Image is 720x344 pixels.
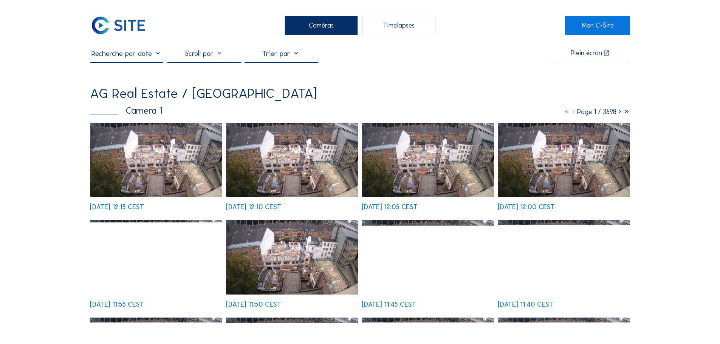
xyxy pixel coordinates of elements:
[90,220,222,295] img: image_53818232
[571,50,602,57] div: Plein écran
[90,49,163,58] input: Recherche par date 󰅀
[90,123,222,197] img: image_53818795
[362,220,494,295] img: image_53818005
[226,220,358,295] img: image_53818068
[577,108,616,116] span: Page 1 / 3698
[498,220,630,295] img: image_53817852
[565,16,630,35] a: Mon C-Site
[285,16,358,35] div: Caméras
[90,204,144,211] div: [DATE] 12:15 CEST
[362,16,435,35] div: Timelapses
[362,204,418,211] div: [DATE] 12:05 CEST
[498,204,555,211] div: [DATE] 12:00 CEST
[90,106,162,116] div: Camera 1
[498,123,630,197] img: image_53818419
[90,16,155,35] a: C-SITE Logo
[362,301,416,308] div: [DATE] 11:45 CEST
[226,301,281,308] div: [DATE] 11:50 CEST
[498,301,553,308] div: [DATE] 11:40 CEST
[90,16,147,35] img: C-SITE Logo
[362,123,494,197] img: image_53818569
[226,123,358,197] img: image_53818641
[90,301,144,308] div: [DATE] 11:55 CEST
[90,86,317,100] div: AG Real Estate / [GEOGRAPHIC_DATA]
[226,204,281,211] div: [DATE] 12:10 CEST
